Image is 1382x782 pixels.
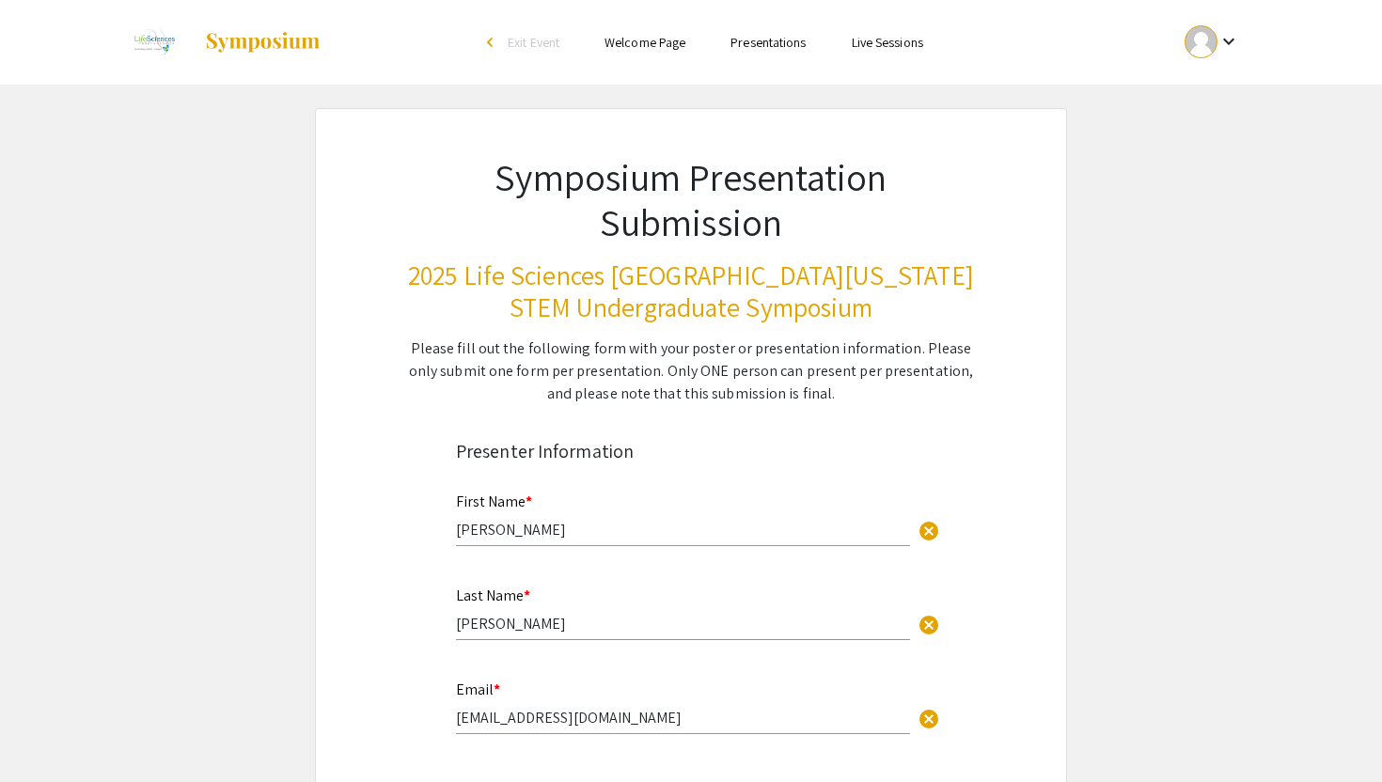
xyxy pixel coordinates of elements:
[605,34,685,51] a: Welcome Page
[852,34,923,51] a: Live Sessions
[456,492,532,511] mat-label: First Name
[407,337,975,405] div: Please fill out the following form with your poster or presentation information. Please only subm...
[456,708,910,727] input: Type Here
[456,520,910,540] input: Type Here
[456,680,500,699] mat-label: Email
[910,698,948,736] button: Clear
[918,708,940,730] span: cancel
[14,697,80,768] iframe: Chat
[122,19,322,66] a: 2025 Life Sciences South Florida STEM Undergraduate Symposium
[456,437,926,465] div: Presenter Information
[508,34,559,51] span: Exit Event
[487,37,498,48] div: arrow_back_ios
[910,604,948,642] button: Clear
[910,510,948,548] button: Clear
[456,586,530,605] mat-label: Last Name
[918,520,940,542] span: cancel
[122,19,185,66] img: 2025 Life Sciences South Florida STEM Undergraduate Symposium
[1165,21,1260,63] button: Expand account dropdown
[1217,30,1240,53] mat-icon: Expand account dropdown
[204,31,322,54] img: Symposium by ForagerOne
[407,259,975,322] h3: 2025 Life Sciences [GEOGRAPHIC_DATA][US_STATE] STEM Undergraduate Symposium
[918,614,940,636] span: cancel
[407,154,975,244] h1: Symposium Presentation Submission
[730,34,806,51] a: Presentations
[456,614,910,633] input: Type Here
